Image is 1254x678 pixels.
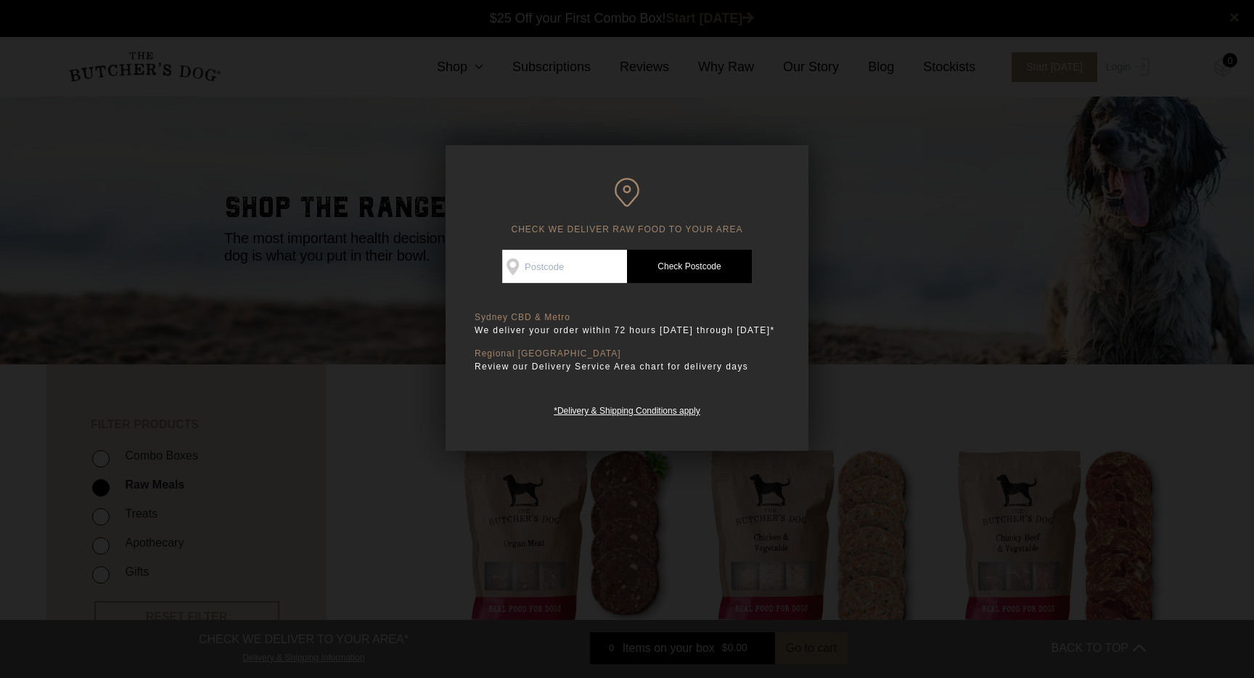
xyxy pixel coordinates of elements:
a: Check Postcode [627,250,752,283]
p: Sydney CBD & Metro [475,312,779,323]
h6: CHECK WE DELIVER RAW FOOD TO YOUR AREA [475,178,779,235]
p: We deliver your order within 72 hours [DATE] through [DATE]* [475,323,779,338]
a: *Delivery & Shipping Conditions apply [554,402,700,416]
p: Regional [GEOGRAPHIC_DATA] [475,348,779,359]
p: Review our Delivery Service Area chart for delivery days [475,359,779,374]
input: Postcode [502,250,627,283]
